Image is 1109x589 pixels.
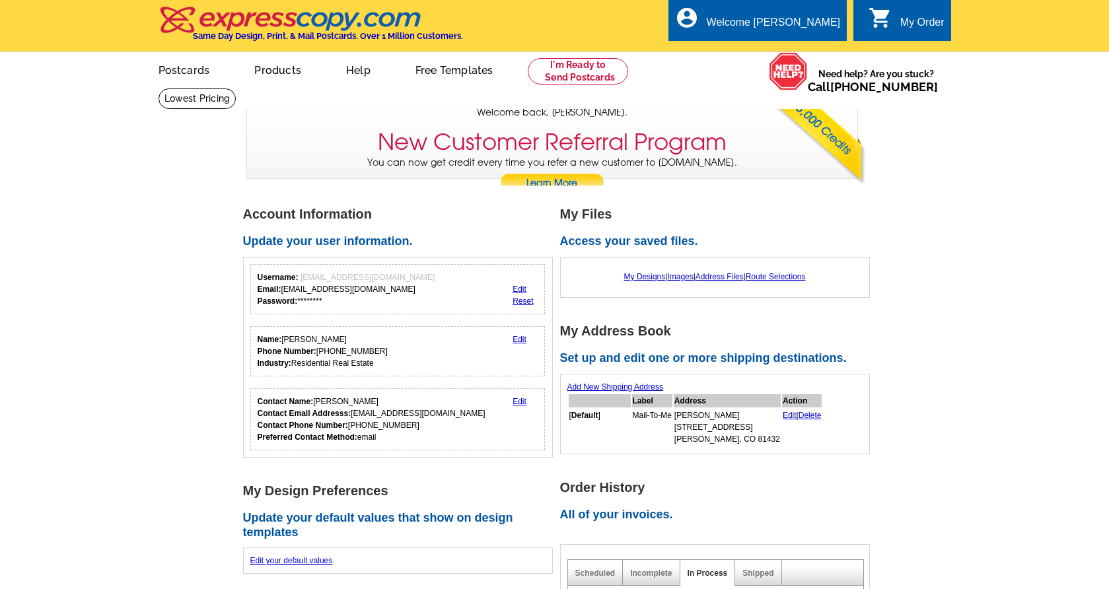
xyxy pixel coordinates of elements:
[571,411,598,420] b: Default
[193,31,463,41] h4: Same Day Design, Print, & Mail Postcards. Over 1 Million Customers.
[675,6,699,30] i: account_circle
[258,273,299,282] strong: Username:
[243,511,560,539] h2: Update your default values that show on design templates
[567,264,863,289] div: | | |
[378,129,727,156] h3: New Customer Referral Program
[560,234,877,249] h2: Access your saved files.
[258,347,316,356] strong: Phone Number:
[575,569,616,578] a: Scheduled
[808,80,938,94] span: Call
[243,234,560,249] h2: Update your user information.
[243,207,560,221] h1: Account Information
[746,272,806,281] a: Route Selections
[782,409,822,446] td: |
[250,264,546,314] div: Your login information.
[477,106,627,120] span: Welcome back, [PERSON_NAME].
[707,17,840,35] div: Welcome [PERSON_NAME]
[233,53,322,85] a: Products
[560,324,877,338] h1: My Address Book
[667,272,693,281] a: Images
[560,508,877,522] h2: All of your invoices.
[394,53,515,85] a: Free Templates
[513,285,526,294] a: Edit
[301,273,435,282] span: [EMAIL_ADDRESS][DOMAIN_NAME]
[624,272,666,281] a: My Designs
[869,6,892,30] i: shopping_cart
[783,411,797,420] a: Edit
[500,174,604,193] a: Learn More
[258,359,291,368] strong: Industry:
[830,80,938,94] a: [PHONE_NUMBER]
[159,16,463,41] a: Same Day Design, Print, & Mail Postcards. Over 1 Million Customers.
[258,421,348,430] strong: Contact Phone Number:
[808,67,945,94] span: Need help? Are you stuck?
[560,351,877,366] h2: Set up and edit one or more shipping destinations.
[513,335,526,344] a: Edit
[137,53,231,85] a: Postcards
[630,569,672,578] a: Incomplete
[688,569,728,578] a: In Process
[632,394,672,407] th: Label
[258,285,281,294] strong: Email:
[560,481,877,495] h1: Order History
[258,296,298,306] strong: Password:
[258,409,351,418] strong: Contact Email Addresss:
[325,53,392,85] a: Help
[513,397,526,406] a: Edit
[258,396,485,443] div: [PERSON_NAME] [EMAIL_ADDRESS][DOMAIN_NAME] [PHONE_NUMBER] email
[674,409,781,446] td: [PERSON_NAME] [STREET_ADDRESS] [PERSON_NAME], CO 81432
[782,394,822,407] th: Action
[569,409,631,446] td: [ ]
[243,484,560,498] h1: My Design Preferences
[513,296,533,306] a: Reset
[560,207,877,221] h1: My Files
[258,433,357,442] strong: Preferred Contact Method:
[258,397,314,406] strong: Contact Name:
[769,52,808,90] img: help
[869,15,945,31] a: shopping_cart My Order
[250,388,546,450] div: Who should we contact regarding order issues?
[258,335,282,344] strong: Name:
[632,409,672,446] td: Mail-To-Me
[250,556,333,565] a: Edit your default values
[799,411,822,420] a: Delete
[258,333,388,369] div: [PERSON_NAME] [PHONE_NUMBER] Residential Real Estate
[674,394,781,407] th: Address
[247,156,857,193] p: You can now get credit every time you refer a new customer to [DOMAIN_NAME].
[696,272,744,281] a: Address Files
[567,382,663,392] a: Add New Shipping Address
[900,17,945,35] div: My Order
[250,326,546,376] div: Your personal details.
[742,569,773,578] a: Shipped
